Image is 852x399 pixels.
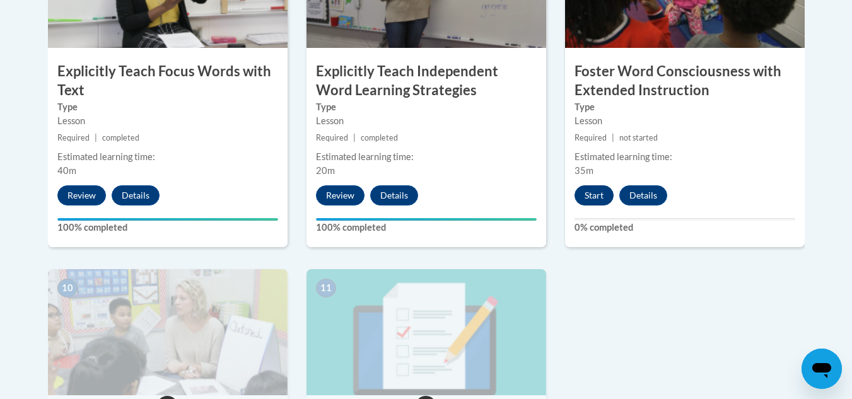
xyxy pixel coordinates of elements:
div: Estimated learning time: [316,150,537,164]
span: | [353,133,356,142]
button: Details [112,185,160,205]
label: Type [575,100,795,114]
label: 0% completed [575,221,795,234]
h3: Explicitly Teach Independent Word Learning Strategies [306,62,546,101]
span: 40m [57,165,76,176]
h3: Explicitly Teach Focus Words with Text [48,62,288,101]
img: Course Image [48,269,288,395]
span: 10 [57,279,78,298]
span: 20m [316,165,335,176]
label: Type [316,100,537,114]
div: Lesson [575,114,795,128]
span: Required [57,133,90,142]
div: Your progress [57,218,278,221]
h3: Foster Word Consciousness with Extended Instruction [565,62,805,101]
span: completed [361,133,398,142]
div: Estimated learning time: [57,150,278,164]
span: Required [575,133,607,142]
div: Lesson [316,114,537,128]
label: Type [57,100,278,114]
label: 100% completed [57,221,278,234]
span: | [95,133,97,142]
span: 35m [575,165,593,176]
iframe: Button to launch messaging window [802,349,842,389]
span: 11 [316,279,336,298]
button: Start [575,185,614,205]
label: 100% completed [316,221,537,234]
span: not started [619,133,658,142]
span: Required [316,133,348,142]
button: Review [316,185,365,205]
div: Your progress [316,218,537,221]
div: Estimated learning time: [575,150,795,164]
button: Details [619,185,667,205]
div: Lesson [57,114,278,128]
span: completed [102,133,139,142]
span: | [612,133,614,142]
button: Details [370,185,418,205]
button: Review [57,185,106,205]
img: Course Image [306,269,546,395]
